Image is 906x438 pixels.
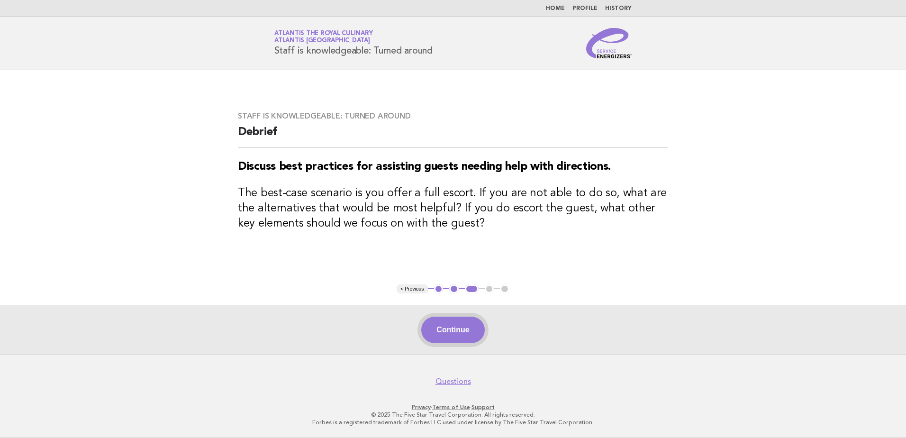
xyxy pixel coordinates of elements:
[274,30,372,44] a: Atlantis the Royal CulinaryAtlantis [GEOGRAPHIC_DATA]
[163,411,743,419] p: © 2025 The Five Star Travel Corporation. All rights reserved.
[449,284,459,294] button: 2
[465,284,479,294] button: 3
[163,403,743,411] p: · ·
[397,284,427,294] button: < Previous
[586,28,632,58] img: Service Energizers
[238,186,668,231] h3: The best-case scenario is you offer a full escort. If you are not able to do so, what are the alt...
[238,111,668,121] h3: Staff is knowledgeable: Turned around
[605,6,632,11] a: History
[238,161,611,173] strong: Discuss best practices for assisting guests needing help with directions.
[432,404,470,411] a: Terms of Use
[434,284,444,294] button: 1
[238,125,668,148] h2: Debrief
[471,404,495,411] a: Support
[572,6,598,11] a: Profile
[421,317,484,343] button: Continue
[412,404,431,411] a: Privacy
[274,31,433,55] h1: Staff is knowledgeable: Turned around
[163,419,743,426] p: Forbes is a registered trademark of Forbes LLC used under license by The Five Star Travel Corpora...
[546,6,565,11] a: Home
[435,377,471,386] a: Questions
[274,38,370,44] span: Atlantis [GEOGRAPHIC_DATA]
